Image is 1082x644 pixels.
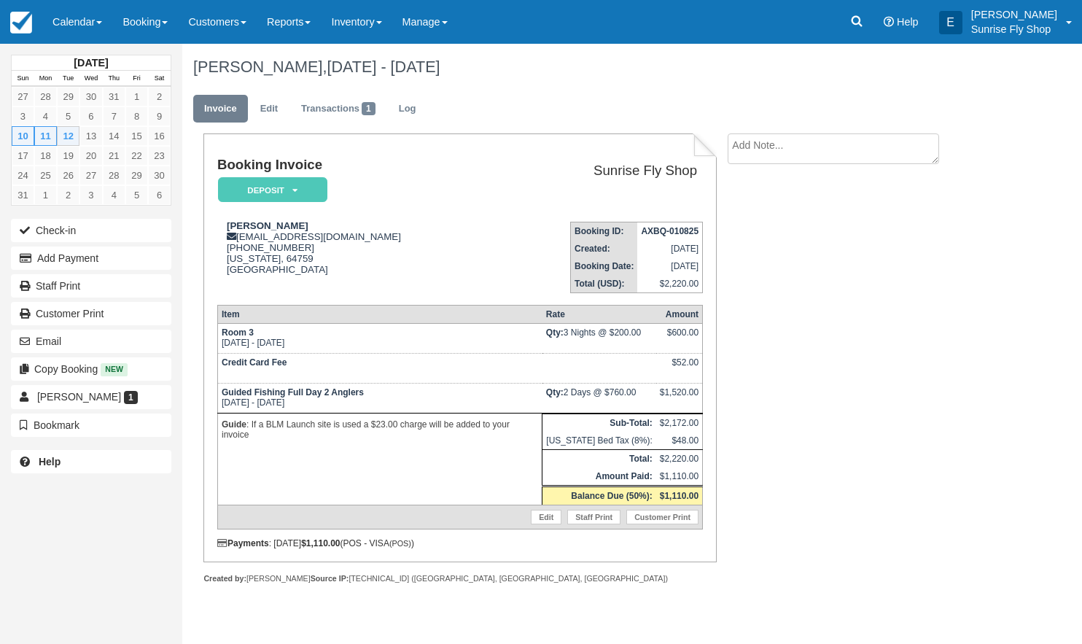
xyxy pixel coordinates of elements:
a: Help [11,450,171,473]
p: [PERSON_NAME] [971,7,1057,22]
span: 1 [362,102,375,115]
a: 31 [103,87,125,106]
span: 1 [124,391,138,404]
strong: [PERSON_NAME] [227,220,308,231]
th: Tue [57,71,79,87]
strong: $1,110.00 [301,538,340,548]
th: Sat [148,71,171,87]
td: [DATE] - [DATE] [217,384,542,414]
a: Staff Print [567,510,620,524]
img: checkfront-main-nav-mini-logo.png [10,12,32,34]
a: 2 [57,185,79,205]
a: 1 [34,185,57,205]
strong: Qty [546,387,564,397]
a: 6 [79,106,102,126]
a: 8 [125,106,148,126]
div: $52.00 [660,357,698,379]
a: Edit [531,510,561,524]
td: $2,220.00 [656,450,703,468]
a: Transactions1 [290,95,386,123]
p: Sunrise Fly Shop [971,22,1057,36]
b: Help [39,456,61,468]
a: 18 [34,146,57,166]
td: 2 Days @ $760.00 [542,384,656,414]
td: [DATE] [637,240,702,257]
th: Booking ID: [571,222,638,241]
strong: Qty [546,327,564,338]
td: [DATE] - [DATE] [217,324,542,354]
div: $1,520.00 [660,387,698,409]
span: Help [897,16,919,28]
a: 13 [79,126,102,146]
h1: Booking Invoice [217,158,499,173]
a: 21 [103,146,125,166]
a: [PERSON_NAME] 1 [11,385,171,408]
td: $48.00 [656,432,703,450]
a: 27 [12,87,34,106]
a: 25 [34,166,57,185]
a: Customer Print [626,510,698,524]
h1: [PERSON_NAME], [193,58,983,76]
a: 17 [12,146,34,166]
button: Email [11,330,171,353]
th: Total (USD): [571,275,638,293]
a: 14 [103,126,125,146]
strong: Guide [222,419,246,430]
th: Created: [571,240,638,257]
td: [DATE] [637,257,702,275]
a: Staff Print [11,274,171,298]
a: 22 [125,146,148,166]
em: Deposit [218,177,327,203]
th: Sun [12,71,34,87]
a: 30 [148,166,171,185]
div: [PERSON_NAME] [TECHNICAL_ID] ([GEOGRAPHIC_DATA], [GEOGRAPHIC_DATA], [GEOGRAPHIC_DATA]) [203,573,716,584]
a: Log [388,95,427,123]
p: : If a BLM Launch site is used a $23.00 charge will be added to your invoice [222,417,538,442]
span: [PERSON_NAME] [37,391,121,403]
a: 6 [148,185,171,205]
div: $600.00 [660,327,698,349]
a: 20 [79,146,102,166]
a: 27 [79,166,102,185]
a: 23 [148,146,171,166]
a: 12 [57,126,79,146]
a: Deposit [217,176,322,203]
strong: Payments [217,538,269,548]
a: Invoice [193,95,248,123]
a: 29 [57,87,79,106]
a: 5 [57,106,79,126]
a: 31 [12,185,34,205]
a: 19 [57,146,79,166]
button: Bookmark [11,414,171,437]
a: 2 [148,87,171,106]
i: Help [884,17,894,27]
th: Item [217,306,542,324]
a: 5 [125,185,148,205]
strong: Room 3 [222,327,254,338]
a: 11 [34,126,57,146]
a: 9 [148,106,171,126]
th: Mon [34,71,57,87]
td: $2,220.00 [637,275,702,293]
a: 26 [57,166,79,185]
td: 3 Nights @ $200.00 [542,324,656,354]
a: 28 [34,87,57,106]
span: [DATE] - [DATE] [327,58,440,76]
strong: [DATE] [74,57,108,69]
small: (POS) [389,539,411,548]
a: Customer Print [11,302,171,325]
div: [EMAIL_ADDRESS][DOMAIN_NAME] [PHONE_NUMBER] [US_STATE], 64759 [GEOGRAPHIC_DATA] [217,220,499,293]
th: Amount Paid: [542,468,656,486]
td: $2,172.00 [656,414,703,432]
strong: Credit Card Fee [222,357,287,368]
th: Wed [79,71,102,87]
a: 3 [79,185,102,205]
th: Amount [656,306,703,324]
h2: Sunrise Fly Shop [505,163,697,179]
th: Sub-Total: [542,414,656,432]
a: 15 [125,126,148,146]
div: E [939,11,962,34]
a: 4 [103,185,125,205]
strong: AXBQ-010825 [641,226,698,236]
div: : [DATE] (POS - VISA ) [217,538,703,548]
